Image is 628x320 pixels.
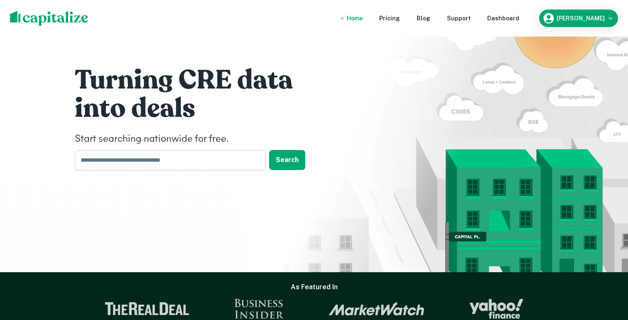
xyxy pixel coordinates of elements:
h4: Start searching nationwide for free. [75,132,324,147]
a: Support [447,14,471,23]
h6: As Featured In [291,282,338,292]
img: Business Insider [234,299,284,319]
img: Market Watch [329,302,424,316]
a: Blog [417,14,430,23]
h6: [PERSON_NAME] [557,15,605,21]
img: The Real Deal [105,302,189,315]
h1: Turning CRE data [75,64,324,97]
button: Search [269,150,305,170]
iframe: Chat Widget [586,254,628,293]
a: Home [347,14,363,23]
h1: into deals [75,92,324,125]
img: Yahoo Finance [469,299,523,319]
a: Pricing [379,14,400,23]
button: [PERSON_NAME] [539,10,618,27]
img: capitalize-logo.png [10,11,88,26]
a: Dashboard [487,14,519,23]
